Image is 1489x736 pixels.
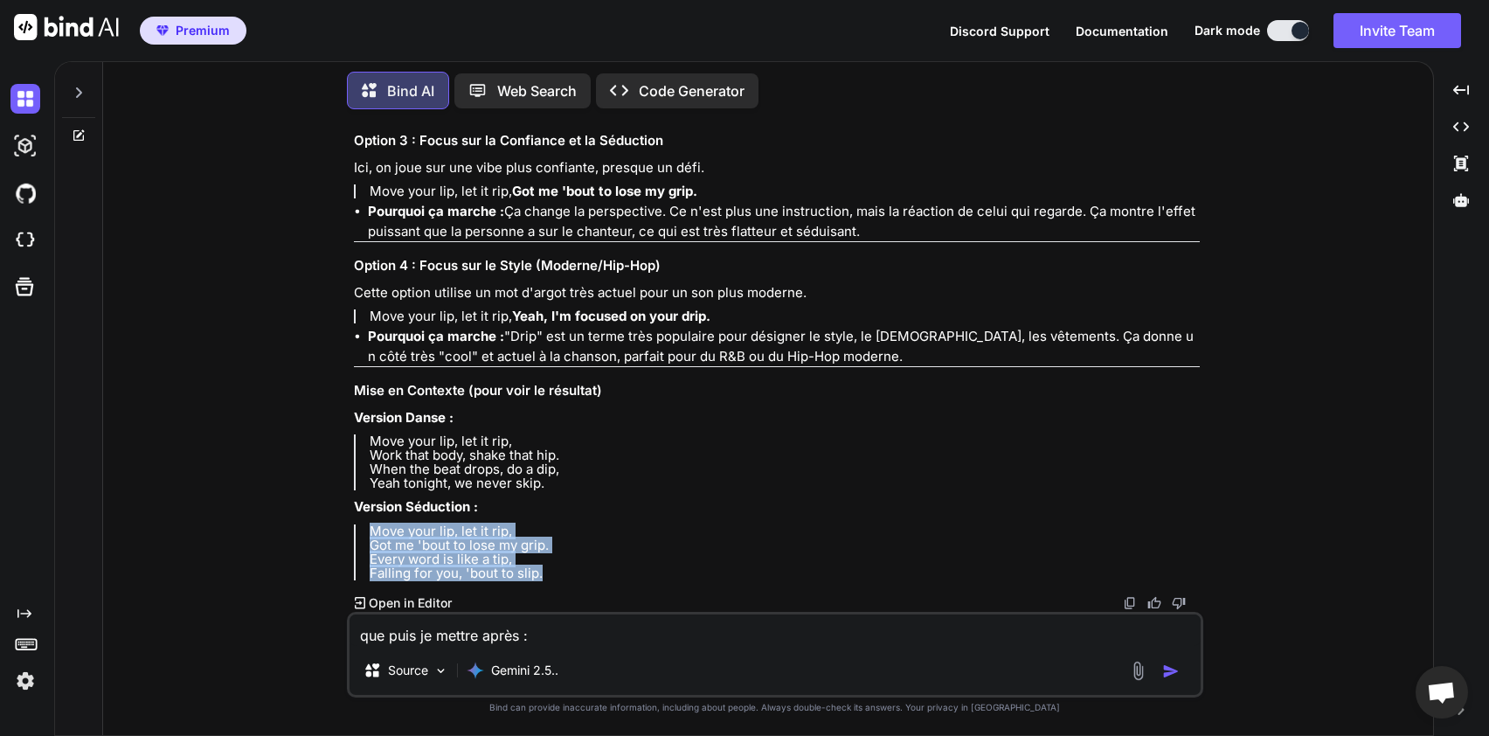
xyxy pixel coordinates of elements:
[1172,596,1186,610] img: dislike
[140,17,246,45] button: premiumPremium
[370,184,1200,198] p: Move your lip, let it rip,
[950,22,1049,40] button: Discord Support
[512,183,697,199] strong: Got me 'bout to lose my grip.
[368,327,1200,366] li: "Drip" est un terme très populaire pour désigner le style, le [DEMOGRAPHIC_DATA], les vêtements. ...
[512,308,710,324] strong: Yeah, I'm focused on your drip.
[1128,661,1148,681] img: attachment
[1076,22,1168,40] button: Documentation
[1333,13,1461,48] button: Invite Team
[1195,22,1260,39] span: Dark mode
[370,309,1200,323] p: Move your lip, let it rip,
[491,662,558,679] p: Gemini 2.5..
[1147,596,1161,610] img: like
[347,701,1203,714] p: Bind can provide inaccurate information, including about people. Always double-check its answers....
[354,158,1200,178] p: Ici, on joue sur une vibe plus confiante, presque un défi.
[354,131,1200,151] h3: Option 3 : Focus sur la Confiance et la Séduction
[156,25,169,36] img: premium
[10,226,40,255] img: cloudideIcon
[369,594,452,612] p: Open in Editor
[387,80,434,101] p: Bind AI
[368,203,504,219] strong: Pourquoi ça marche :
[1076,24,1168,38] span: Documentation
[639,80,744,101] p: Code Generator
[354,283,1200,303] p: Cette option utilise un mot d'argot très actuel pour un son plus moderne.
[10,131,40,161] img: darkAi-studio
[950,24,1049,38] span: Discord Support
[1162,663,1180,680] img: icon
[354,381,1200,401] h3: Mise en Contexte (pour voir le résultat)
[370,434,1200,490] p: Move your lip, let it rip, Work that body, shake that hip. When the beat drops, do a dip, Yeah to...
[433,663,448,678] img: Pick Models
[1123,596,1137,610] img: copy
[370,524,1200,580] p: Move your lip, let it rip, Got me 'bout to lose my grip. Every word is like a tip, Falling for yo...
[176,22,230,39] span: Premium
[10,666,40,696] img: settings
[388,662,428,679] p: Source
[497,80,577,101] p: Web Search
[354,256,1200,276] h3: Option 4 : Focus sur le Style (Moderne/Hip-Hop)
[10,84,40,114] img: darkChat
[354,498,478,515] strong: Version Séduction :
[368,202,1200,241] li: Ça change la perspective. Ce n'est plus une instruction, mais la réaction de celui qui regarde. Ç...
[10,178,40,208] img: githubDark
[14,14,119,40] img: Bind AI
[354,409,454,426] strong: Version Danse :
[1416,666,1468,719] div: Ouvrir le chat
[368,328,504,344] strong: Pourquoi ça marche :
[467,662,484,679] img: Gemini 2.5 Pro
